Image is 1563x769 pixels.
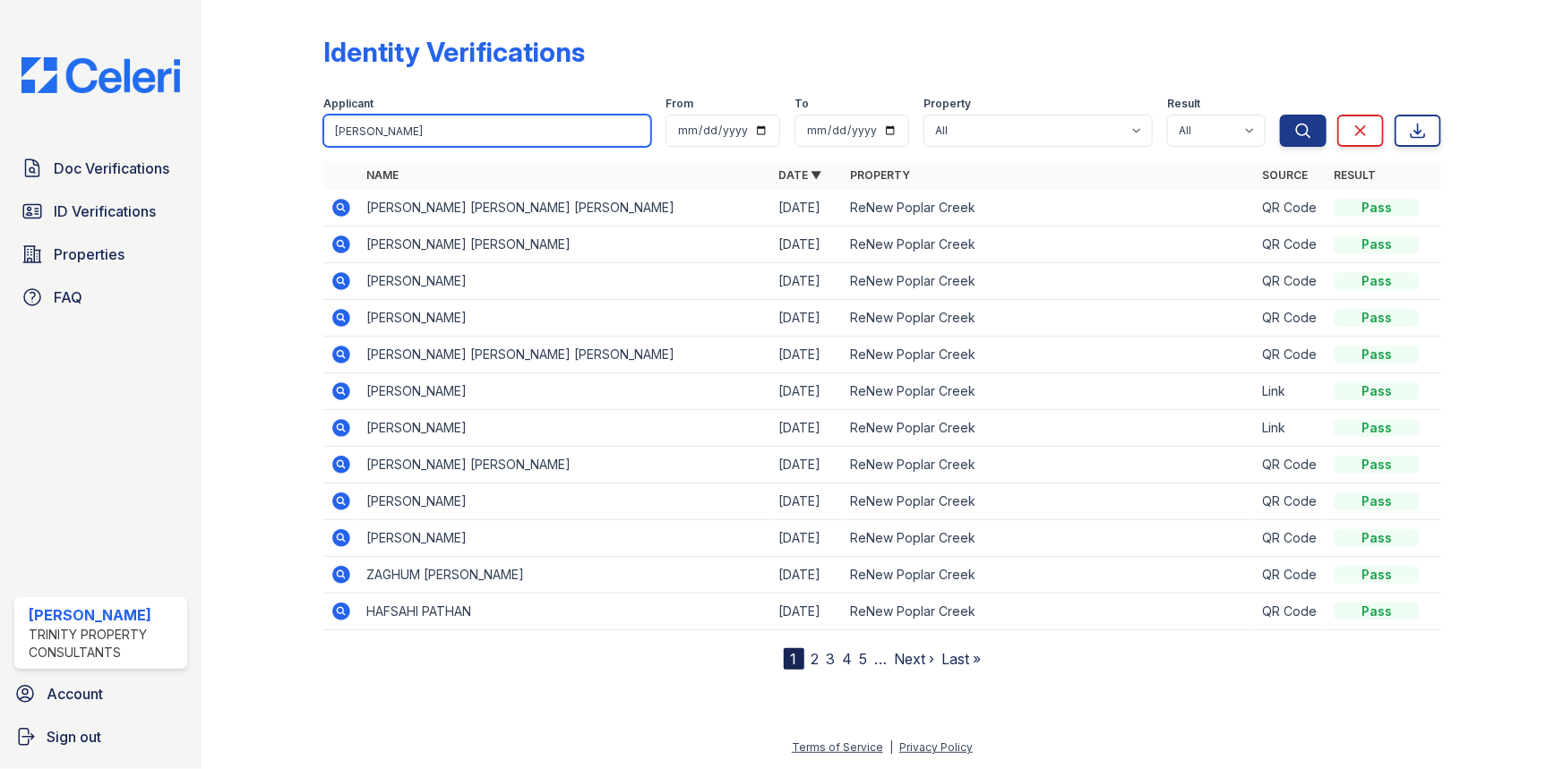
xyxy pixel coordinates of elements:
div: Pass [1334,419,1420,437]
label: Property [923,97,971,111]
a: Last » [942,650,982,668]
div: Pass [1334,235,1420,253]
label: Result [1167,97,1200,111]
td: ReNew Poplar Creek [843,226,1255,263]
td: ReNew Poplar Creek [843,520,1255,557]
td: QR Code [1255,337,1327,373]
span: FAQ [54,286,82,308]
td: QR Code [1255,594,1327,630]
span: Doc Verifications [54,158,169,179]
td: [PERSON_NAME] [PERSON_NAME] [PERSON_NAME] [359,190,771,226]
a: 5 [860,650,868,668]
td: QR Code [1255,557,1327,594]
td: QR Code [1255,483,1327,520]
div: Pass [1334,272,1420,290]
div: Pass [1334,309,1420,327]
span: ID Verifications [54,201,156,222]
div: Pass [1334,529,1420,547]
a: Sign out [7,719,194,755]
td: [DATE] [771,447,843,483]
td: [DATE] [771,373,843,410]
td: [DATE] [771,337,843,373]
td: QR Code [1255,300,1327,337]
td: QR Code [1255,226,1327,263]
input: Search by name or phone number [323,115,651,147]
div: | [889,740,893,754]
td: [PERSON_NAME] [PERSON_NAME] [359,447,771,483]
td: [DATE] [771,557,843,594]
div: [PERSON_NAME] [29,604,180,626]
a: Result [1334,168,1376,182]
td: [PERSON_NAME] [PERSON_NAME] [PERSON_NAME] [359,337,771,373]
td: ReNew Poplar Creek [843,337,1255,373]
div: Identity Verifications [323,36,585,68]
div: Pass [1334,382,1420,400]
td: [DATE] [771,263,843,300]
a: 2 [812,650,820,668]
a: Properties [14,236,187,272]
div: Pass [1334,199,1420,217]
td: ReNew Poplar Creek [843,300,1255,337]
a: Account [7,676,194,712]
td: QR Code [1255,190,1327,226]
div: Pass [1334,456,1420,474]
td: ReNew Poplar Creek [843,263,1255,300]
a: 4 [843,650,853,668]
td: QR Code [1255,447,1327,483]
a: Source [1262,168,1308,182]
td: [PERSON_NAME] [359,520,771,557]
td: ReNew Poplar Creek [843,557,1255,594]
span: … [875,648,888,670]
span: Sign out [47,726,101,748]
td: [PERSON_NAME] [359,300,771,337]
td: [DATE] [771,190,843,226]
div: Pass [1334,566,1420,584]
div: Trinity Property Consultants [29,626,180,662]
div: 1 [784,648,804,670]
td: QR Code [1255,263,1327,300]
a: Next › [895,650,935,668]
td: Link [1255,410,1327,447]
div: Pass [1334,346,1420,363]
span: Properties [54,244,125,265]
a: Name [366,168,399,182]
td: QR Code [1255,520,1327,557]
td: ReNew Poplar Creek [843,447,1255,483]
span: Account [47,683,103,705]
td: ReNew Poplar Creek [843,483,1255,520]
div: Pass [1334,492,1420,510]
td: [DATE] [771,226,843,263]
td: [PERSON_NAME] [359,373,771,410]
td: ZAGHUM [PERSON_NAME] [359,557,771,594]
td: [DATE] [771,410,843,447]
td: [DATE] [771,300,843,337]
td: [PERSON_NAME] [359,410,771,447]
td: [PERSON_NAME] [359,483,771,520]
a: Doc Verifications [14,150,187,186]
a: Privacy Policy [899,740,973,754]
td: HAFSAHI PATHAN [359,594,771,630]
a: FAQ [14,279,187,315]
td: ReNew Poplar Creek [843,373,1255,410]
a: Terms of Service [792,740,883,754]
td: [DATE] [771,520,843,557]
td: ReNew Poplar Creek [843,190,1255,226]
td: ReNew Poplar Creek [843,594,1255,630]
td: [DATE] [771,594,843,630]
label: Applicant [323,97,374,111]
td: [DATE] [771,483,843,520]
td: ReNew Poplar Creek [843,410,1255,447]
label: To [794,97,809,111]
td: [PERSON_NAME] [359,263,771,300]
a: 3 [827,650,836,668]
a: Property [850,168,910,182]
label: From [666,97,693,111]
a: Date ▼ [778,168,821,182]
div: Pass [1334,602,1420,620]
td: Link [1255,373,1327,410]
td: [PERSON_NAME] [PERSON_NAME] [359,226,771,263]
img: CE_Logo_Blue-a8612792a0a2168367f1c8372b55b34899dd931a85d93a1a3d3e32e68fde9ad4.png [7,57,194,93]
a: ID Verifications [14,193,187,229]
